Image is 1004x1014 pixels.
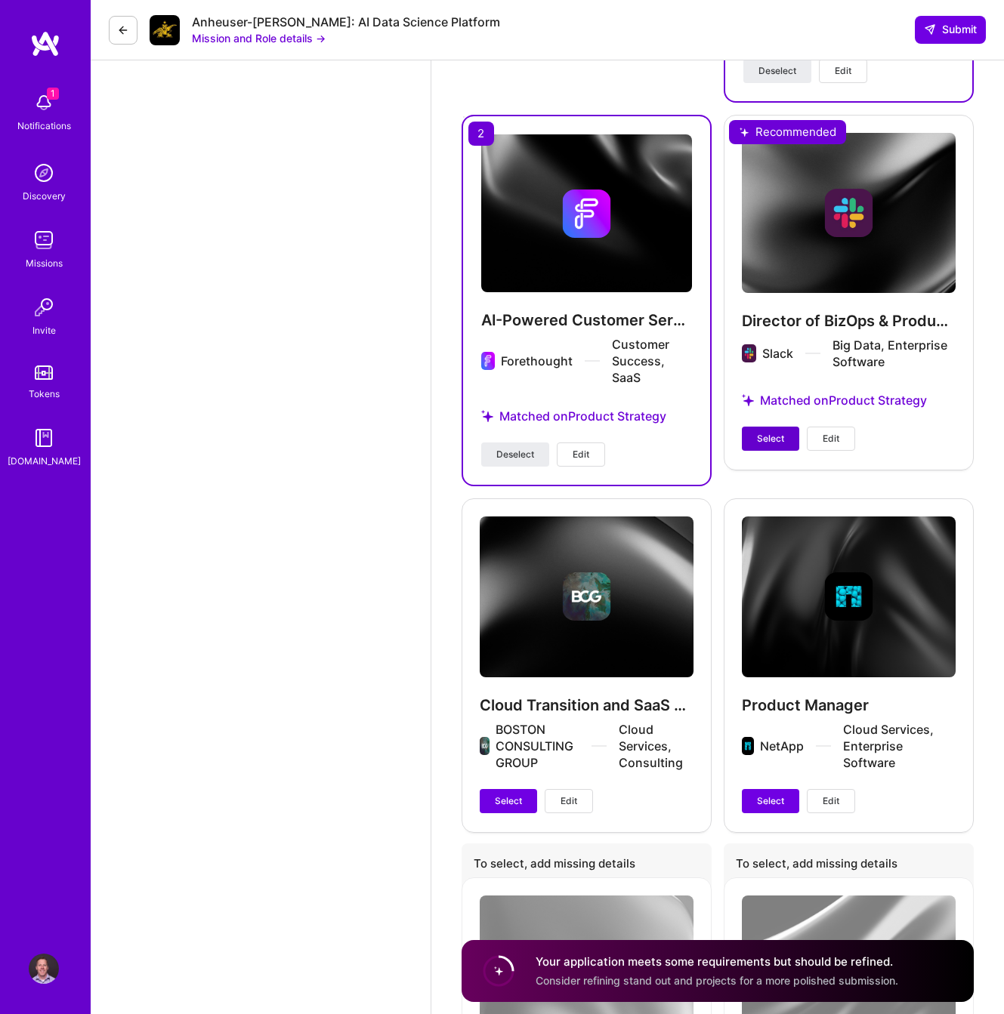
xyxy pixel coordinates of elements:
img: cover [481,134,692,292]
img: logo [30,30,60,57]
div: Forethought Customer Success, SaaS [501,336,692,386]
button: Edit [557,442,605,467]
div: Invite [32,322,56,338]
img: guide book [29,423,59,453]
i: icon SendLight [924,23,936,35]
span: Edit [835,64,851,78]
span: Edit [561,794,577,808]
div: Missions [26,255,63,271]
span: Select [757,432,784,445]
img: Company Logo [150,15,180,45]
div: Tokens [29,386,60,402]
button: Edit [819,59,867,83]
i: icon StarsPurple [481,410,493,422]
button: Deselect [743,59,811,83]
i: icon LeftArrowDark [117,24,129,36]
button: Select [480,789,537,813]
button: Select [742,789,799,813]
h4: AI-Powered Customer Service Solutions [481,310,692,330]
img: Company logo [481,352,495,370]
span: 1 [47,88,59,100]
img: teamwork [29,225,59,255]
div: Discovery [23,188,66,204]
img: Company logo [563,190,611,238]
img: User Avatar [29,954,59,984]
span: Deselect [496,448,534,461]
button: Mission and Role details → [192,30,326,46]
div: To select, add missing details [724,843,974,888]
h4: Your application meets some requirements but should be refined. [536,954,898,969]
span: Deselect [758,64,796,78]
a: User Avatar [25,954,63,984]
img: Invite [29,292,59,322]
img: divider [585,360,600,362]
img: tokens [35,365,53,380]
img: discovery [29,158,59,188]
div: Notifications [17,118,71,134]
button: Select [742,427,799,451]
button: Edit [807,427,855,451]
span: Select [757,794,784,808]
button: Deselect [481,442,549,467]
div: To select, add missing details [462,843,712,888]
button: Edit [545,789,593,813]
div: Anheuser-[PERSON_NAME]: AI Data Science Platform [192,14,500,30]
button: Edit [807,789,855,813]
span: Select [495,794,522,808]
span: Edit [823,432,839,445]
span: Edit [823,794,839,808]
span: Submit [924,22,977,37]
button: Submit [915,16,986,43]
img: bell [29,88,59,118]
span: Edit [573,448,589,461]
div: Matched on Product Strategy [481,390,692,442]
span: Consider refining stand out and projects for a more polished submission. [536,974,898,987]
div: [DOMAIN_NAME] [8,453,81,469]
